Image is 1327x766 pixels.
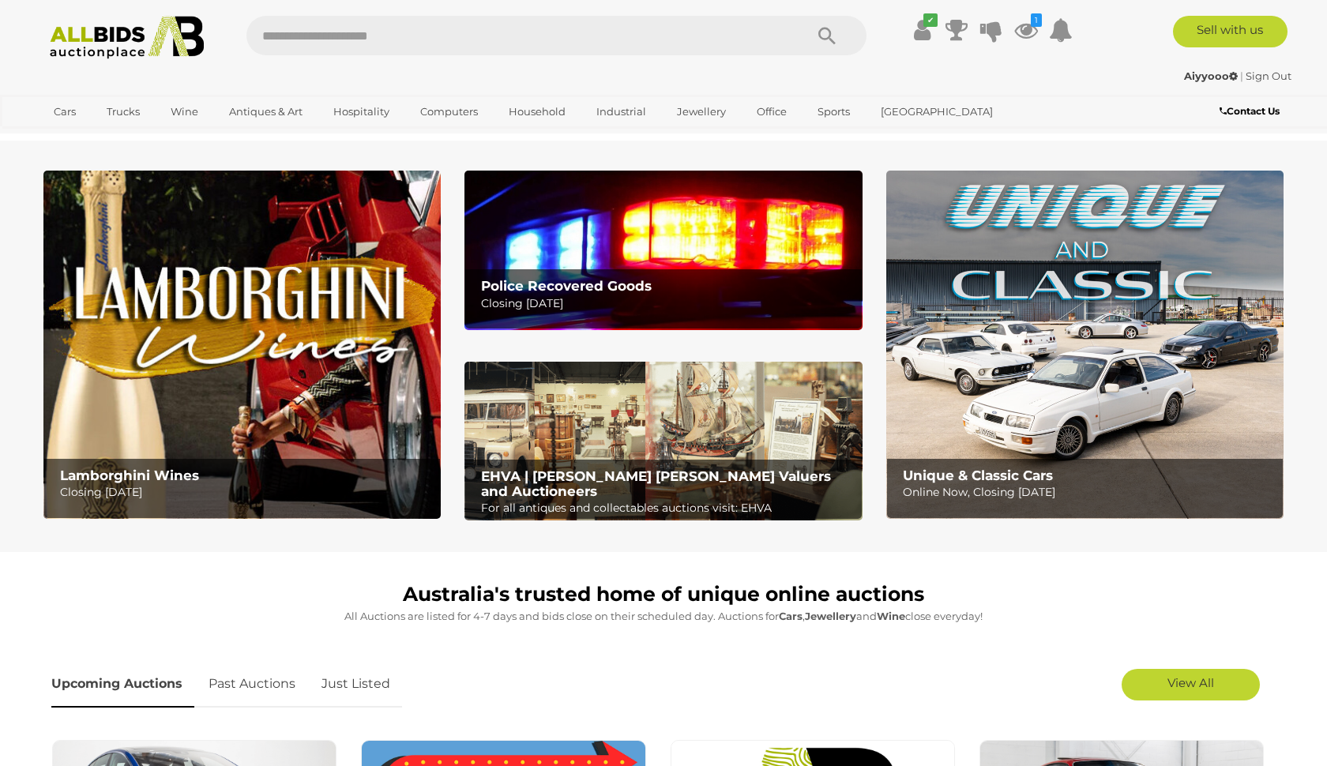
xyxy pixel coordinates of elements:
p: Closing [DATE] [60,483,432,502]
p: Closing [DATE] [481,294,853,314]
span: | [1240,69,1243,82]
a: 1 [1014,16,1038,44]
p: For all antiques and collectables auctions visit: EHVA [481,498,853,518]
a: Aiyyooo [1184,69,1240,82]
strong: Cars [779,610,803,622]
img: Police Recovered Goods [464,171,862,329]
a: Sign Out [1246,69,1291,82]
a: Unique & Classic Cars Unique & Classic Cars Online Now, Closing [DATE] [886,171,1284,519]
img: EHVA | Evans Hastings Valuers and Auctioneers [464,362,862,521]
a: Jewellery [667,99,736,125]
a: Household [498,99,576,125]
strong: Wine [877,610,905,622]
b: Unique & Classic Cars [903,467,1053,483]
strong: Jewellery [805,610,856,622]
a: Sell with us [1173,16,1288,47]
img: Allbids.com.au [41,16,212,59]
b: Police Recovered Goods [481,278,652,294]
a: Upcoming Auctions [51,661,194,708]
i: 1 [1031,13,1042,27]
p: Online Now, Closing [DATE] [903,483,1275,502]
a: Cars [43,99,86,125]
p: All Auctions are listed for 4-7 days and bids close on their scheduled day. Auctions for , and cl... [51,607,1276,625]
a: [GEOGRAPHIC_DATA] [870,99,1003,125]
a: Antiques & Art [219,99,313,125]
strong: Aiyyooo [1184,69,1238,82]
span: View All [1167,675,1214,690]
button: Search [788,16,866,55]
a: Computers [410,99,488,125]
a: ✔ [910,16,934,44]
a: Hospitality [323,99,400,125]
a: Sports [807,99,860,125]
i: ✔ [923,13,938,27]
a: Just Listed [310,661,402,708]
a: Industrial [586,99,656,125]
a: Contact Us [1220,103,1284,120]
a: Past Auctions [197,661,307,708]
img: Unique & Classic Cars [886,171,1284,519]
a: Trucks [96,99,150,125]
a: Police Recovered Goods Police Recovered Goods Closing [DATE] [464,171,862,329]
b: Contact Us [1220,105,1280,117]
a: EHVA | Evans Hastings Valuers and Auctioneers EHVA | [PERSON_NAME] [PERSON_NAME] Valuers and Auct... [464,362,862,521]
b: Lamborghini Wines [60,467,199,483]
a: View All [1122,669,1260,700]
img: Lamborghini Wines [43,171,441,519]
b: EHVA | [PERSON_NAME] [PERSON_NAME] Valuers and Auctioneers [481,468,831,499]
h1: Australia's trusted home of unique online auctions [51,584,1276,606]
a: Lamborghini Wines Lamborghini Wines Closing [DATE] [43,171,441,519]
a: Office [746,99,797,125]
a: Wine [160,99,209,125]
